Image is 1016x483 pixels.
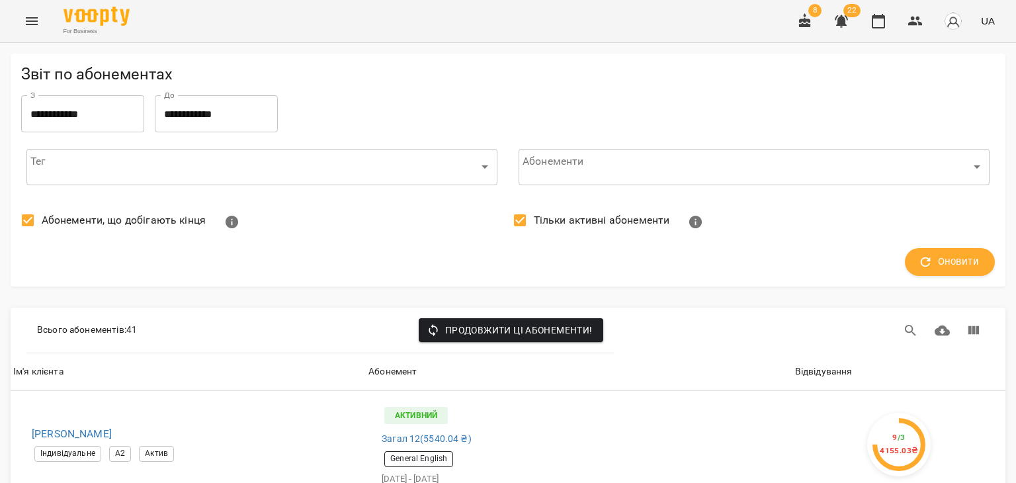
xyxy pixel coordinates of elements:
[680,206,712,238] button: Показувати тільки абонементи з залишком занять або з відвідуваннями. Активні абонементи - це ті, ...
[26,148,497,185] div: ​
[898,433,906,442] span: / 3
[384,407,448,424] p: Активний
[216,206,248,238] button: Показати абонементи з 3 або менше відвідуваннями або що закінчуються протягом 7 днів
[429,322,593,338] span: Продовжити ці абонементи!
[958,315,990,347] button: Вигляд колонок
[368,364,417,380] div: Сортувати
[981,14,995,28] span: UA
[13,364,63,380] div: Ім'я клієнта
[795,364,1003,380] span: Відвідування
[13,364,363,380] span: Ім'я клієнта
[11,308,1005,353] div: Table Toolbar
[382,432,472,446] span: Загал 12 ( 5540.04 ₴ )
[42,212,206,228] span: Абонементи, що добігають кінця
[895,315,927,347] button: Пошук
[140,448,173,459] span: Актив
[21,64,995,85] h5: Звіт по абонементах
[921,253,979,271] span: Оновити
[808,4,822,17] span: 8
[534,212,670,228] span: Тільки активні абонементи
[37,324,137,337] p: Всього абонементів : 41
[63,27,130,36] span: For Business
[927,315,958,347] button: Завантажити CSV
[368,364,790,380] span: Абонемент
[880,431,917,457] div: 9 4155.03 ₴
[795,364,853,380] div: Відвідування
[385,453,452,464] span: General English
[21,425,355,464] a: [PERSON_NAME]ІндивідуальнеА2Актив
[16,5,48,37] button: Menu
[519,148,990,185] div: ​
[905,248,995,276] button: Оновити
[35,448,101,459] span: Індивідуальне
[32,425,355,443] h6: [PERSON_NAME]
[944,12,962,30] img: avatar_s.png
[419,318,603,342] button: Продовжити ці абонементи!
[13,364,63,380] div: Сортувати
[976,9,1000,33] button: UA
[795,364,853,380] div: Сортувати
[368,364,417,380] div: Абонемент
[63,7,130,26] img: Voopty Logo
[110,448,130,459] span: А2
[843,4,861,17] span: 22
